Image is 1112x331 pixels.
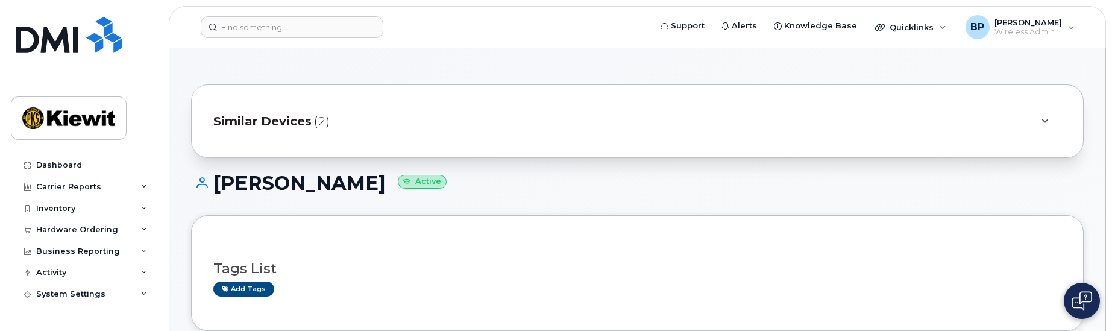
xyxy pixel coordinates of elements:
[314,113,330,130] span: (2)
[213,113,312,130] span: Similar Devices
[213,261,1061,276] h3: Tags List
[213,282,274,297] a: Add tags
[191,172,1084,194] h1: [PERSON_NAME]
[398,175,447,189] small: Active
[1072,291,1092,311] img: Open chat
